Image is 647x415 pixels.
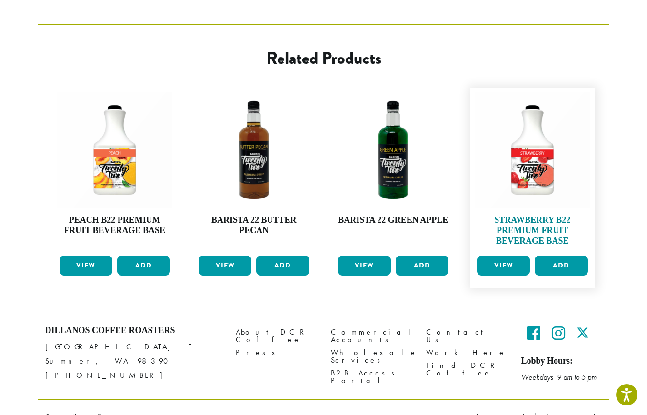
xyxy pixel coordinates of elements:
a: View [199,256,251,276]
a: Strawberry B22 Premium Fruit Beverage Base [475,92,590,252]
img: Peach-Stock-e1680894703696.png [57,92,173,208]
p: [GEOGRAPHIC_DATA] E Sumner, WA 98390 [PHONE_NUMBER] [45,340,221,383]
a: View [477,256,530,276]
img: GREEN-APPLE-e1661810633268-300x300.png [336,92,451,208]
h4: Strawberry B22 Premium Fruit Beverage Base [475,215,590,246]
a: Press [236,346,317,359]
button: Add [535,256,587,276]
button: Add [256,256,309,276]
a: Contact Us [426,326,507,346]
a: Commercial Accounts [331,326,412,346]
a: Peach B22 Premium Fruit Beverage Base [57,92,173,252]
em: Weekdays 9 am to 5 pm [521,372,597,382]
h5: Lobby Hours: [521,356,602,366]
a: Barista 22 Green Apple [336,92,451,252]
a: View [338,256,391,276]
button: Add [117,256,170,276]
a: B2B Access Portal [331,367,412,387]
a: About DCR Coffee [236,326,317,346]
a: Find DCR Coffee [426,359,507,380]
h4: Dillanos Coffee Roasters [45,326,221,336]
h4: Barista 22 Green Apple [336,215,451,226]
a: Wholesale Services [331,346,412,366]
img: Strawberry-Stock-e1680896881735.png [475,92,590,208]
button: Add [396,256,448,276]
h2: Related products [115,48,533,69]
a: Work Here [426,346,507,359]
img: BUTTER-PECAN-e1659730126236-300x300.png [196,92,312,208]
a: Barista 22 Butter Pecan [196,92,312,252]
a: View [60,256,112,276]
h4: Barista 22 Butter Pecan [196,215,312,236]
h4: Peach B22 Premium Fruit Beverage Base [57,215,173,236]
